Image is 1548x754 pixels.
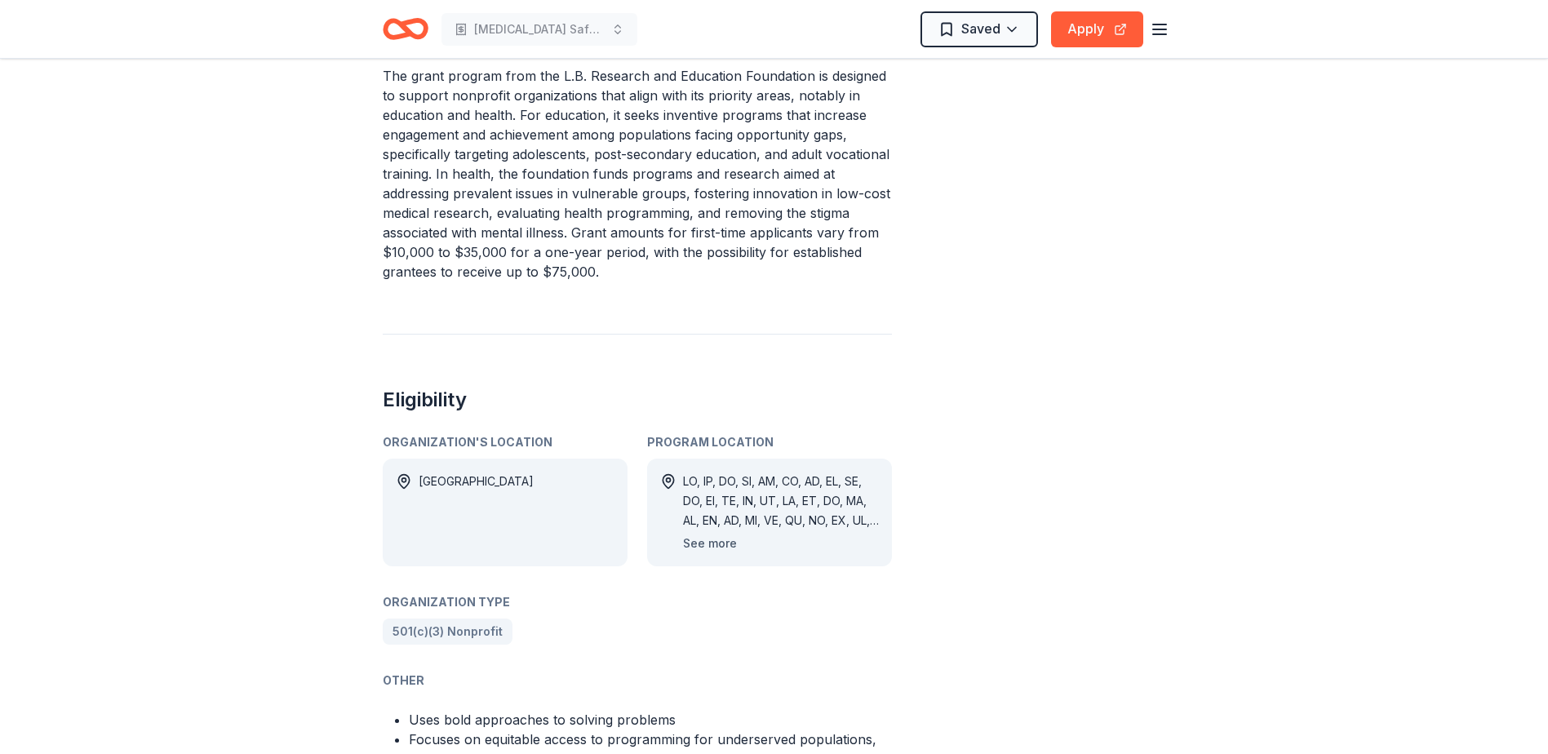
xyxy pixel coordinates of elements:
[383,66,892,282] p: The grant program from the L.B. Research and Education Foundation is designed to support nonprofi...
[383,10,428,48] a: Home
[441,13,637,46] button: [MEDICAL_DATA] Safety Net
[383,387,892,413] h2: Eligibility
[393,622,503,641] span: 501(c)(3) Nonprofit
[383,619,512,645] a: 501(c)(3) Nonprofit
[419,472,534,553] div: [GEOGRAPHIC_DATA]
[1051,11,1143,47] button: Apply
[474,20,605,39] span: [MEDICAL_DATA] Safety Net
[647,432,892,452] div: Program Location
[383,592,892,612] div: Organization Type
[383,432,628,452] div: Organization's Location
[961,18,1000,39] span: Saved
[683,472,879,530] div: LO, IP, DO, SI, AM, CO, AD, EL, SE, DO, EI, TE, IN, UT, LA, ET, DO, MA, AL, EN, AD, MI, VE, QU, N...
[383,671,892,690] div: Other
[409,710,892,730] li: Uses bold approaches to solving problems
[920,11,1038,47] button: Saved
[683,534,737,553] button: See more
